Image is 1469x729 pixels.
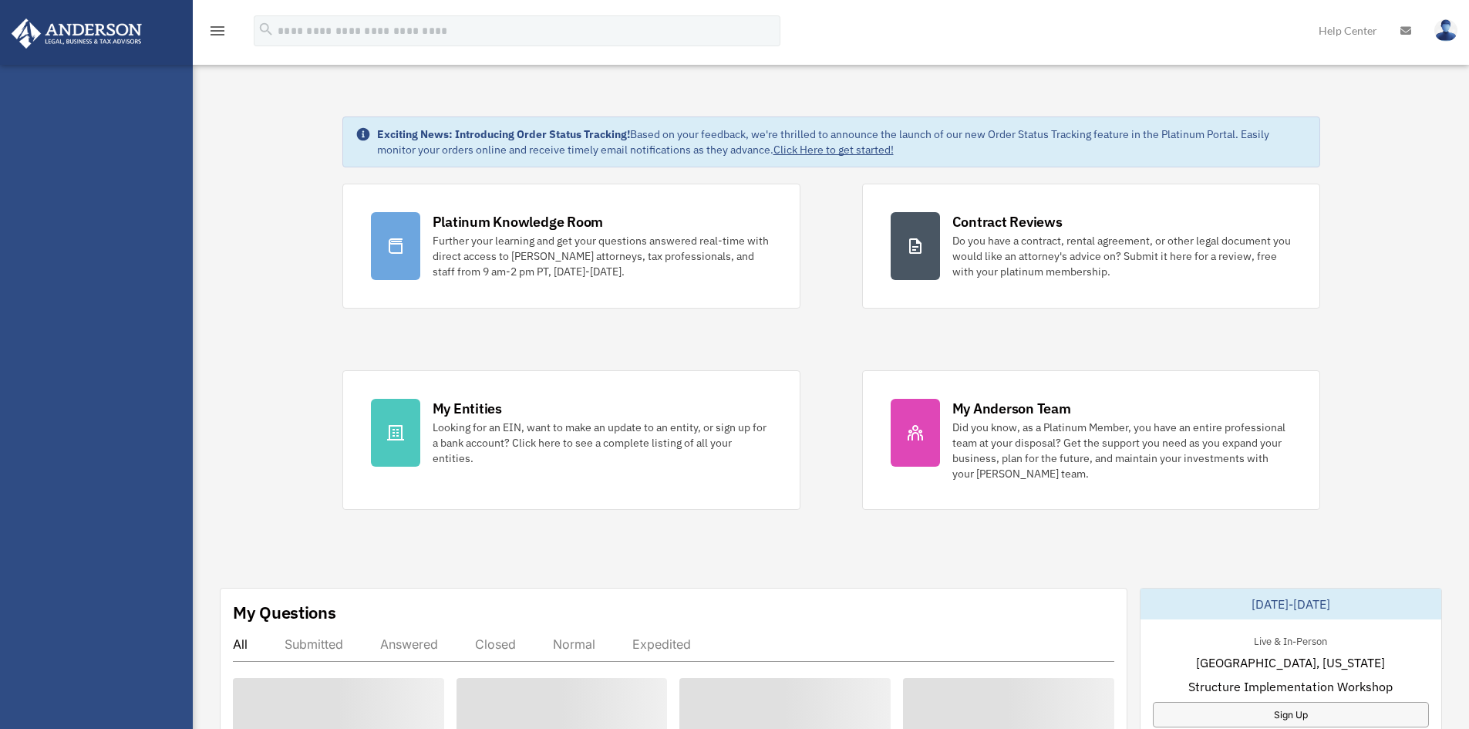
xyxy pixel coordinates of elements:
a: Contract Reviews Do you have a contract, rental agreement, or other legal document you would like... [862,184,1320,309]
div: Answered [380,636,438,652]
div: Contract Reviews [952,212,1063,231]
div: My Anderson Team [952,399,1071,418]
strong: Exciting News: Introducing Order Status Tracking! [377,127,630,141]
div: Live & In-Person [1242,632,1339,648]
div: Did you know, as a Platinum Member, you have an entire professional team at your disposal? Get th... [952,420,1292,481]
div: Expedited [632,636,691,652]
div: Based on your feedback, we're thrilled to announce the launch of our new Order Status Tracking fe... [377,127,1307,157]
div: Platinum Knowledge Room [433,212,604,231]
a: Sign Up [1153,702,1429,727]
i: menu [208,22,227,40]
i: search [258,21,275,38]
div: Further your learning and get your questions answered real-time with direct access to [PERSON_NAM... [433,233,772,279]
div: Looking for an EIN, want to make an update to an entity, or sign up for a bank account? Click her... [433,420,772,466]
div: [DATE]-[DATE] [1140,589,1441,619]
div: Normal [553,636,595,652]
a: Platinum Knowledge Room Further your learning and get your questions answered real-time with dire... [342,184,800,309]
div: My Questions [233,601,336,624]
div: My Entities [433,399,502,418]
div: Submitted [285,636,343,652]
img: Anderson Advisors Platinum Portal [7,19,147,49]
a: menu [208,27,227,40]
a: Click Here to get started! [773,143,894,157]
span: [GEOGRAPHIC_DATA], [US_STATE] [1196,653,1385,672]
span: Structure Implementation Workshop [1188,677,1393,696]
div: Do you have a contract, rental agreement, or other legal document you would like an attorney's ad... [952,233,1292,279]
a: My Anderson Team Did you know, as a Platinum Member, you have an entire professional team at your... [862,370,1320,510]
div: All [233,636,248,652]
a: My Entities Looking for an EIN, want to make an update to an entity, or sign up for a bank accoun... [342,370,800,510]
img: User Pic [1434,19,1457,42]
div: Closed [475,636,516,652]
